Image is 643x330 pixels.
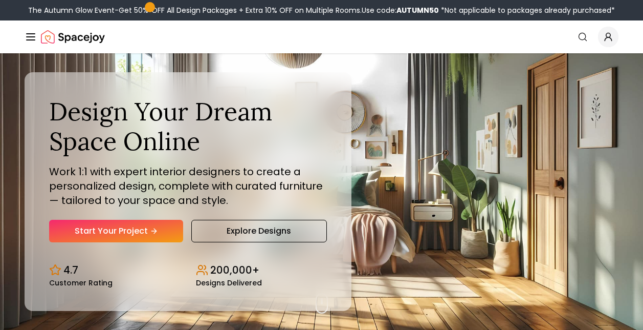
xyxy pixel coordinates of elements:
[362,5,439,15] span: Use code:
[191,220,326,242] a: Explore Designs
[439,5,615,15] span: *Not applicable to packages already purchased*
[196,279,262,286] small: Designs Delivered
[49,164,327,208] p: Work 1:1 with expert interior designers to create a personalized design, complete with curated fu...
[25,20,618,53] nav: Global
[49,279,113,286] small: Customer Rating
[396,5,439,15] b: AUTUMN50
[63,263,78,277] p: 4.7
[49,220,183,242] a: Start Your Project
[28,5,615,15] div: The Autumn Glow Event-Get 50% OFF All Design Packages + Extra 10% OFF on Multiple Rooms.
[41,27,105,47] a: Spacejoy
[41,27,105,47] img: Spacejoy Logo
[49,97,327,156] h1: Design Your Dream Space Online
[210,263,259,277] p: 200,000+
[49,255,327,286] div: Design stats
